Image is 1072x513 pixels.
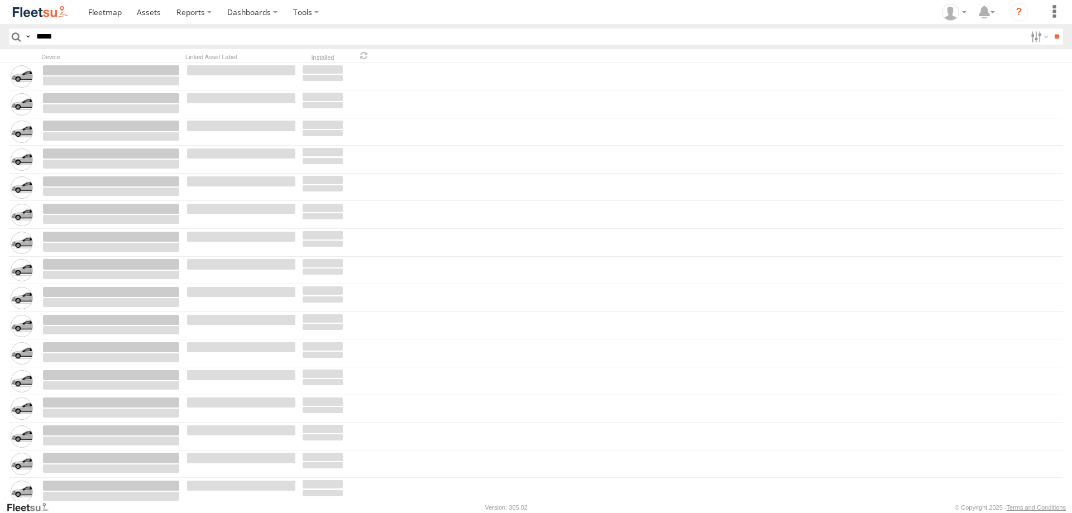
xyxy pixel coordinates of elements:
[6,502,58,513] a: Visit our Website
[1026,28,1050,45] label: Search Filter Options
[11,4,69,20] img: fleetsu-logo-horizontal.svg
[23,28,32,45] label: Search Query
[485,504,528,511] div: Version: 305.02
[938,4,970,21] div: Muhammad Babar Raza
[357,50,371,61] span: Refresh
[41,53,181,61] div: Device
[301,55,344,61] div: Installed
[185,53,297,61] div: Linked Asset Label
[1007,504,1066,511] a: Terms and Conditions
[1010,3,1028,21] i: ?
[955,504,1066,511] div: © Copyright 2025 -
